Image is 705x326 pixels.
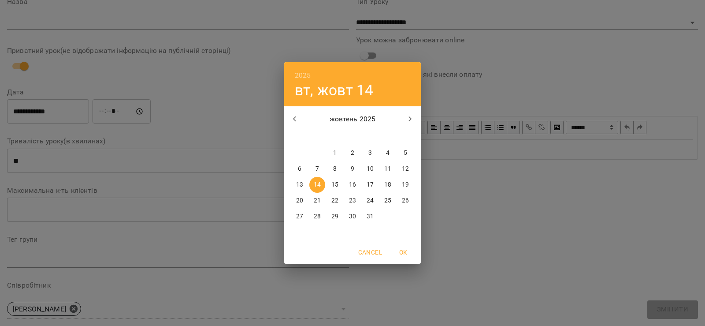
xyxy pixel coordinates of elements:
button: Cancel [355,244,386,260]
button: 26 [397,193,413,209]
button: 5 [397,145,413,161]
p: 10 [367,165,374,173]
button: 4 [380,145,396,161]
p: 12 [402,165,409,173]
p: 31 [367,212,374,221]
button: 8 [327,161,343,177]
p: 20 [296,196,303,205]
p: жовтень 2025 [305,114,400,124]
button: 30 [345,209,360,225]
span: пт [362,132,378,141]
button: 7 [309,161,325,177]
p: 6 [298,165,301,173]
p: 9 [351,165,354,173]
p: 30 [349,212,356,221]
span: вт [309,132,325,141]
p: 27 [296,212,303,221]
button: 23 [345,193,360,209]
button: 16 [345,177,360,193]
button: 21 [309,193,325,209]
button: 15 [327,177,343,193]
button: 12 [397,161,413,177]
p: 26 [402,196,409,205]
p: 24 [367,196,374,205]
p: 14 [314,180,321,189]
span: нд [397,132,413,141]
p: 5 [404,149,407,157]
p: 21 [314,196,321,205]
span: Cancel [358,247,382,258]
p: 7 [315,165,319,173]
button: 17 [362,177,378,193]
span: OK [393,247,414,258]
button: 13 [292,177,308,193]
p: 18 [384,180,391,189]
button: 11 [380,161,396,177]
span: чт [345,132,360,141]
button: 1 [327,145,343,161]
p: 1 [333,149,337,157]
p: 19 [402,180,409,189]
p: 22 [331,196,338,205]
button: 29 [327,209,343,225]
span: сб [380,132,396,141]
p: 23 [349,196,356,205]
button: 22 [327,193,343,209]
p: 15 [331,180,338,189]
button: 14 [309,177,325,193]
button: 20 [292,193,308,209]
button: 31 [362,209,378,225]
p: 8 [333,165,337,173]
button: OK [389,244,417,260]
p: 29 [331,212,338,221]
button: 10 [362,161,378,177]
button: 3 [362,145,378,161]
p: 28 [314,212,321,221]
p: 25 [384,196,391,205]
button: 2025 [295,69,311,82]
span: пн [292,132,308,141]
button: 18 [380,177,396,193]
button: 9 [345,161,360,177]
button: 2 [345,145,360,161]
button: 25 [380,193,396,209]
button: 19 [397,177,413,193]
button: 27 [292,209,308,225]
p: 13 [296,180,303,189]
p: 17 [367,180,374,189]
span: ср [327,132,343,141]
p: 3 [368,149,372,157]
p: 11 [384,165,391,173]
p: 4 [386,149,390,157]
p: 16 [349,180,356,189]
button: 6 [292,161,308,177]
button: 24 [362,193,378,209]
button: 28 [309,209,325,225]
p: 2 [351,149,354,157]
button: вт, жовт 14 [295,81,374,99]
